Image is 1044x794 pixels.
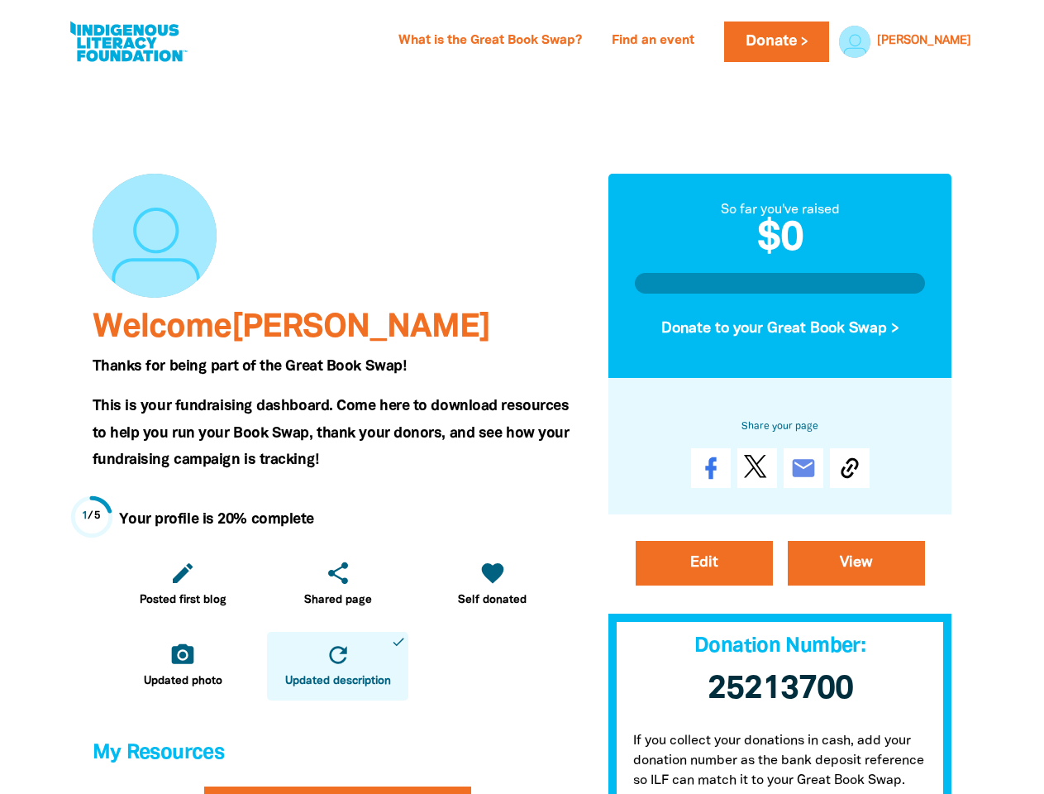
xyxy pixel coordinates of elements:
span: My Resources [93,744,225,763]
i: share [325,560,351,586]
span: Donation Number: [694,637,865,656]
a: Post [737,448,777,488]
span: Shared page [304,592,372,609]
span: Posted first blog [140,592,226,609]
i: done [391,634,406,649]
a: Donate [724,22,828,62]
i: favorite [479,560,506,586]
i: refresh [325,642,351,668]
a: shareShared page [267,550,408,619]
button: Copy Link [830,448,870,488]
div: So far you've raised [635,200,926,220]
span: Thanks for being part of the Great Book Swap! [93,360,407,373]
a: email [784,448,823,488]
a: What is the Great Book Swap? [389,28,592,55]
a: [PERSON_NAME] [877,36,971,47]
a: Edit [636,541,773,586]
a: camera_altUpdated photo [112,632,254,701]
span: Self donated [458,592,527,609]
a: editPosted first blog [112,550,254,619]
i: email [790,455,817,481]
a: favoriteSelf donated [422,550,563,619]
span: 1 [82,511,88,521]
a: Share [691,448,731,488]
span: Welcome [PERSON_NAME] [93,313,490,343]
button: Donate to your Great Book Swap > [635,306,926,351]
a: View [788,541,925,586]
span: This is your fundraising dashboard. Come here to download resources to help you run your Book Swa... [93,399,570,466]
span: Updated photo [144,673,222,690]
div: / 5 [82,509,101,524]
h6: Share your page [635,417,926,435]
span: 25213700 [708,674,853,705]
a: Find an event [602,28,704,55]
i: camera_alt [169,642,196,668]
a: refreshUpdated descriptiondone [267,632,408,701]
span: Updated description [285,673,391,690]
i: edit [169,560,196,586]
strong: Your profile is 20% complete [119,513,314,526]
h2: $0 [635,220,926,260]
